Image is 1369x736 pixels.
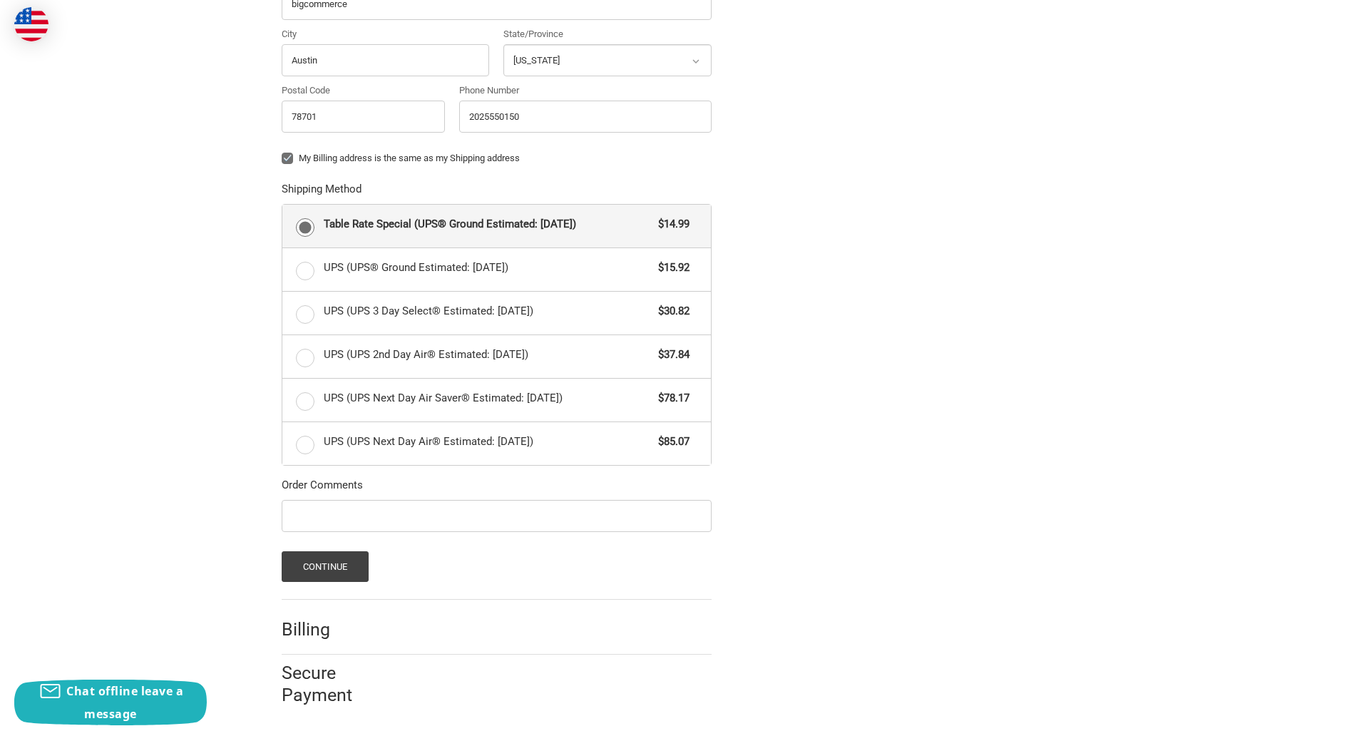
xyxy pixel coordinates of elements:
[324,347,652,363] span: UPS (UPS 2nd Day Air® Estimated: [DATE])
[14,7,48,41] img: duty and tax information for United States
[324,260,652,276] span: UPS (UPS® Ground Estimated: [DATE])
[652,216,690,232] span: $14.99
[503,27,712,41] label: State/Province
[652,434,690,450] span: $85.07
[652,347,690,363] span: $37.84
[459,83,712,98] label: Phone Number
[14,680,207,725] button: Chat offline leave a message
[282,477,363,500] legend: Order Comments
[652,390,690,407] span: $78.17
[282,551,369,582] button: Continue
[282,618,365,640] h2: Billing
[282,153,712,164] label: My Billing address is the same as my Shipping address
[66,683,183,722] span: Chat offline leave a message
[324,390,652,407] span: UPS (UPS Next Day Air Saver® Estimated: [DATE])
[652,260,690,276] span: $15.92
[324,216,652,232] span: Table Rate Special (UPS® Ground Estimated: [DATE])
[282,83,446,98] label: Postal Code
[324,303,652,320] span: UPS (UPS 3 Day Select® Estimated: [DATE])
[324,434,652,450] span: UPS (UPS Next Day Air® Estimated: [DATE])
[282,662,378,707] h2: Secure Payment
[282,27,490,41] label: City
[120,6,163,19] span: Checkout
[652,303,690,320] span: $30.82
[282,181,362,204] legend: Shipping Method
